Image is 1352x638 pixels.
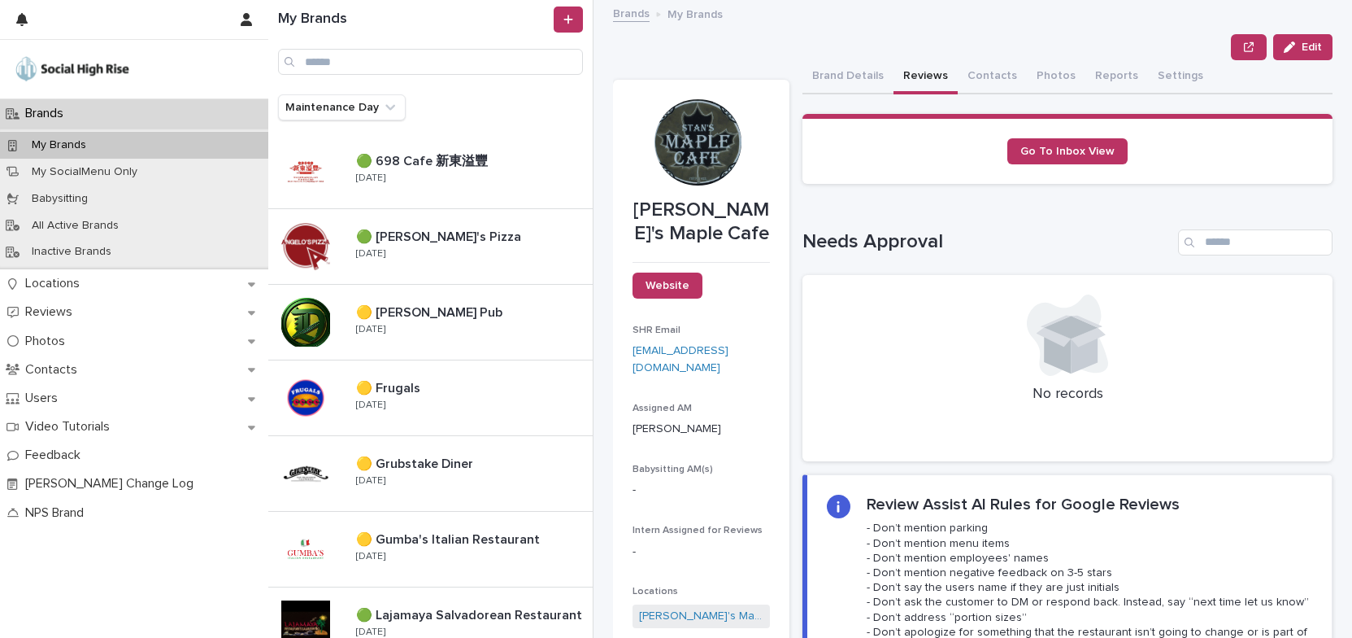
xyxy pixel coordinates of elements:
[19,106,76,121] p: Brands
[278,94,406,120] button: Maintenance Day
[1273,34,1332,60] button: Edit
[19,138,99,152] p: My Brands
[19,192,101,206] p: Babysitting
[268,285,593,361] a: 🟡 [PERSON_NAME] Pub🟡 [PERSON_NAME] Pub [DATE]
[1027,60,1085,94] button: Photos
[633,199,770,246] p: [PERSON_NAME]'s Maple Cafe
[356,173,385,184] p: [DATE]
[19,505,97,521] p: NPS Brand
[639,608,763,625] a: [PERSON_NAME]'s Maple Cafe
[19,245,124,259] p: Inactive Brands
[356,248,385,260] p: [DATE]
[633,421,770,438] p: [PERSON_NAME]
[356,529,543,548] p: 🟡 Gumba's Italian Restaurant
[802,230,1172,254] h1: Needs Approval
[278,49,583,75] input: Search
[268,512,593,588] a: 🟡 Gumba's Italian Restaurant🟡 Gumba's Italian Restaurant [DATE]
[356,151,491,169] p: 🟢 698 Cafe 新東溢豐
[356,475,385,487] p: [DATE]
[13,53,132,85] img: o5DnuTxEQV6sW9jFYBBf
[667,4,723,22] p: My Brands
[893,60,958,94] button: Reviews
[633,326,680,335] span: SHR Email
[958,60,1027,94] button: Contacts
[268,133,593,209] a: 🟢 698 Cafe 新東溢豐🟢 698 Cafe 新東溢豐 [DATE]
[1020,146,1115,157] span: Go To Inbox View
[278,11,550,28] h1: My Brands
[268,361,593,436] a: 🟡 Frugals🟡 Frugals [DATE]
[633,482,770,499] p: -
[356,226,524,245] p: 🟢 [PERSON_NAME]'s Pizza
[356,302,506,321] p: 🟡 [PERSON_NAME] Pub
[19,334,78,349] p: Photos
[356,627,385,638] p: [DATE]
[356,551,385,562] p: [DATE]
[356,378,424,396] p: 🟡 Frugals
[633,526,763,535] span: Intern Assigned for Reviews
[802,60,893,94] button: Brand Details
[1007,138,1128,164] a: Go To Inbox View
[268,209,593,285] a: 🟢 [PERSON_NAME]'s Pizza🟢 [PERSON_NAME]'s Pizza [DATE]
[633,273,702,299] a: Website
[633,544,770,561] p: -
[646,280,689,291] span: Website
[1302,42,1322,53] span: Edit
[356,605,585,623] p: 🟢 Lajamaya Salvadorean Restaurant
[633,404,692,413] span: Assigned AM
[19,419,123,435] p: Video Tutorials
[19,391,71,406] p: Users
[268,436,593,512] a: 🟡 Grubstake Diner🟡 Grubstake Diner [DATE]
[19,448,93,463] p: Feedback
[356,324,385,335] p: [DATE]
[19,165,150,179] p: My SocialMenu Only
[633,465,713,474] span: Babysitting AM(s)
[822,386,1313,404] p: No records
[1085,60,1148,94] button: Reports
[356,453,476,472] p: 🟡 Grubstake Diner
[356,400,385,411] p: [DATE]
[19,219,132,233] p: All Active Brands
[613,3,650,22] a: Brands
[19,362,90,378] p: Contacts
[1178,229,1332,256] input: Search
[19,476,206,492] p: [PERSON_NAME] Change Log
[867,495,1180,514] h2: Review Assist AI Rules for Google Reviews
[19,276,93,291] p: Locations
[19,304,85,320] p: Reviews
[633,587,678,596] span: Locations
[1148,60,1213,94] button: Settings
[633,345,728,374] a: [EMAIL_ADDRESS][DOMAIN_NAME]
